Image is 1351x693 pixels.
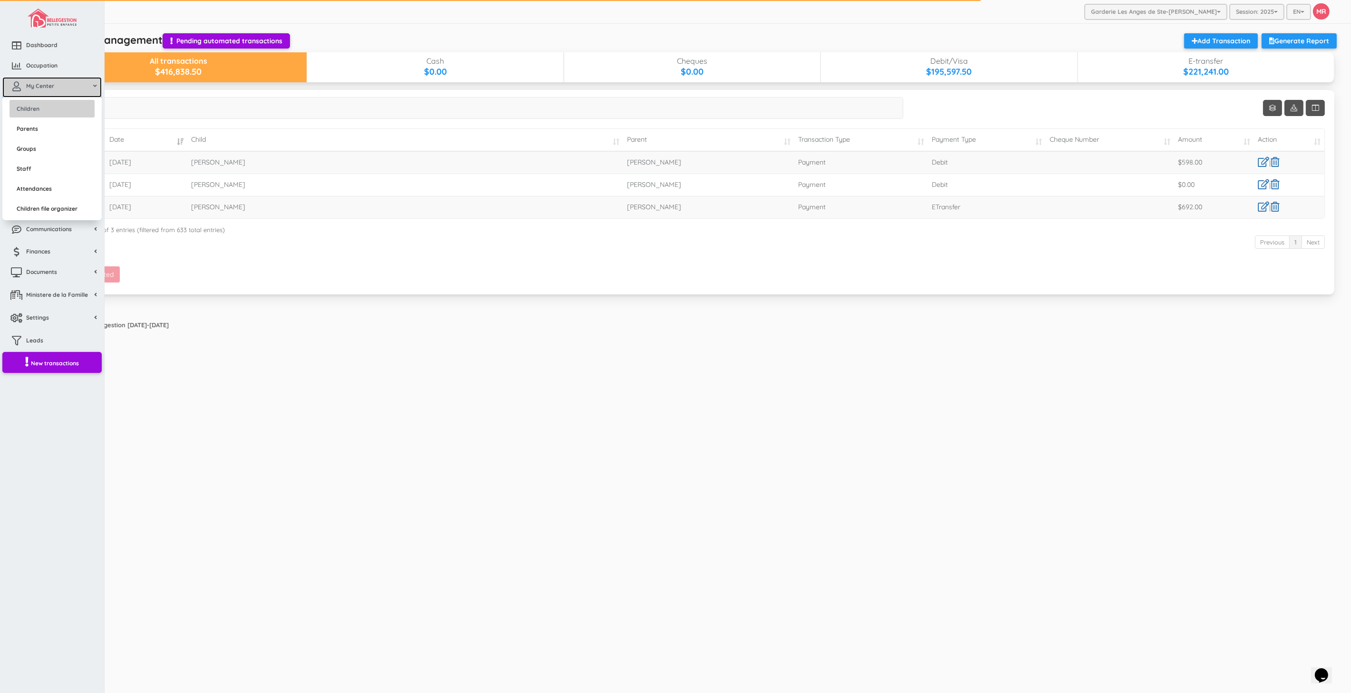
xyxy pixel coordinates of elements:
td: [PERSON_NAME] [623,174,794,196]
td: [PERSON_NAME] [187,196,623,218]
div: $416,838.50 [50,66,307,78]
a: Communications [2,220,102,241]
a: Ministere de la Famille [2,286,102,306]
div: Showing 1 to 3 of 3 entries (filtered from 633 total entries) [59,222,1325,234]
div: All transactions [50,57,307,66]
td: Payment [794,151,928,174]
a: Children [10,100,95,117]
img: image [28,9,76,28]
div: Cheques [564,57,820,66]
a: Generate Report [1262,33,1337,49]
a: New transactions [2,352,102,373]
div: $0.00 [307,66,563,78]
span: My Center [26,82,54,90]
span: Communications [26,225,72,233]
td: Amount: activate to sort column ascending [1174,129,1254,151]
td: [PERSON_NAME] [187,174,623,196]
td: Debit [928,174,1046,196]
a: 1 [1289,235,1302,249]
div: $195,597.50 [821,66,1077,78]
td: Date: activate to sort column ascending [106,129,187,151]
a: Dashboard [2,36,102,57]
td: [DATE] [106,151,187,174]
h5: Payment Management [48,33,290,49]
td: Cheque Number: activate to sort column ascending [1046,129,1175,151]
a: Pending automated transactions [163,33,290,49]
div: E-transfer [1078,57,1334,66]
td: | [1254,174,1324,196]
a: Staff [10,160,95,177]
td: $0.00 [1174,174,1254,196]
a: Next [1302,235,1325,249]
td: Action: activate to sort column ascending [1254,129,1324,151]
a: Leads [2,332,102,352]
a: Previous [1255,235,1290,249]
td: [PERSON_NAME] [187,151,623,174]
td: Payment Type: activate to sort column ascending [928,129,1046,151]
td: $598.00 [1174,151,1254,174]
span: New transactions [31,359,79,367]
strong: Copyright © Bellegestion [DATE]-[DATE] [50,321,169,329]
div: $0.00 [564,66,820,78]
span: Dashboard [26,41,58,49]
td: [DATE] [106,174,187,196]
span: Ministere de la Famille [26,291,88,299]
td: Transaction Type: activate to sort column ascending [794,129,928,151]
div: $221,241.00 [1078,66,1334,78]
span: Occupation [26,61,58,69]
td: Payment [794,174,928,196]
td: Parent: activate to sort column ascending [623,129,794,151]
td: [DATE] [106,196,187,218]
div: Debit/Visa [821,57,1077,66]
a: Children file organizer [10,200,95,217]
div: Cash [307,57,563,66]
a: Attendances [10,180,95,197]
span: Finances [26,247,50,255]
span: Documents [26,268,57,276]
iframe: chat widget [1311,655,1341,683]
td: Payment [794,196,928,218]
a: Parents [10,120,95,137]
td: Debit [928,151,1046,174]
a: Finances [2,243,102,263]
a: Add Transaction [1184,33,1258,49]
a: My Center [2,77,102,98]
td: Child: activate to sort column ascending [187,129,623,151]
td: $692.00 [1174,196,1254,218]
a: Documents [2,263,102,283]
td: [PERSON_NAME] [623,151,794,174]
a: Groups [10,140,95,157]
td: [PERSON_NAME] [623,196,794,218]
td: | [1254,196,1324,218]
td: | [1254,151,1324,174]
a: Occupation [2,57,102,77]
span: Settings [26,313,49,322]
span: Leads [26,336,43,344]
a: Settings [2,309,102,329]
input: Search... [59,97,903,119]
td: ETransfer [928,196,1046,218]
